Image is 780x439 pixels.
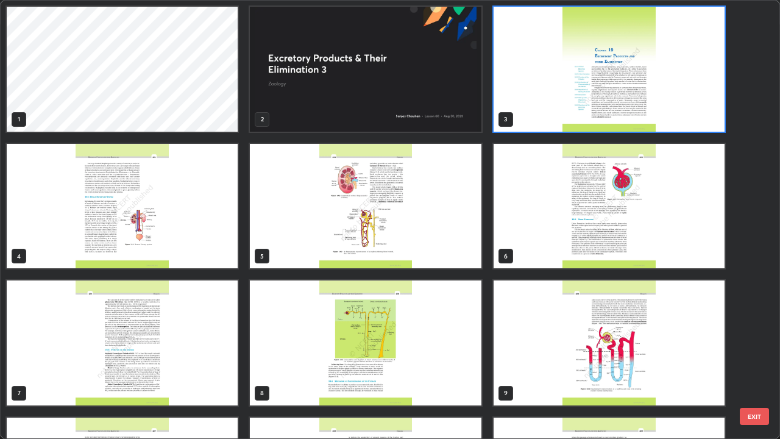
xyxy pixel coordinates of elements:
div: grid [1,1,758,438]
img: 49bff40a-8549-11f0-9b43-66d071e552c1.jpg [250,7,481,132]
img: 1690373734N77FXP.pdf [7,144,238,269]
img: 1690373734N77FXP.pdf [250,280,481,405]
img: 1690373734N77FXP.pdf [494,280,725,405]
img: 1690373734N77FXP.pdf [494,144,725,269]
img: 1690373734N77FXP.pdf [494,7,725,132]
img: 1690373734N77FXP.pdf [7,280,238,405]
img: 1690373734N77FXP.pdf [250,144,481,269]
button: EXIT [740,408,769,425]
